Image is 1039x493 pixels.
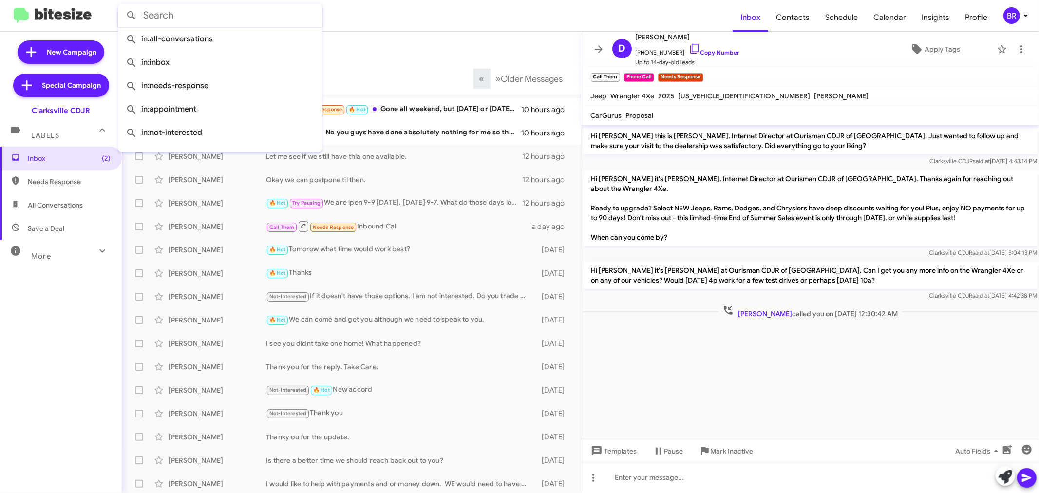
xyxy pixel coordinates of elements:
[591,92,607,100] span: Jeep
[973,157,990,165] span: said at
[266,314,534,325] div: We can come and get you although we need to speak to you.
[737,309,792,318] span: [PERSON_NAME]
[947,442,1010,460] button: Auto Fields
[28,153,111,163] span: Inbox
[583,170,1038,246] p: Hi [PERSON_NAME] it's [PERSON_NAME], Internet Director at Ourisman CDJR of [GEOGRAPHIC_DATA]. Tha...
[266,175,522,185] div: Okay we can postpone til then.
[266,432,534,442] div: Thanky ou for the update.
[169,385,266,395] div: [PERSON_NAME]
[169,198,266,208] div: [PERSON_NAME]
[522,198,573,208] div: 12 hours ago
[522,175,573,185] div: 12 hours ago
[589,442,637,460] span: Templates
[126,27,315,51] span: in:all-conversations
[266,291,534,302] div: If it doesn't have those options, I am not interested. Do you trade with other dealers from out o...
[474,69,569,89] nav: Page navigation example
[972,292,989,299] span: said at
[636,31,740,43] span: [PERSON_NAME]
[768,3,817,32] a: Contacts
[534,292,573,302] div: [DATE]
[496,73,501,85] span: »
[18,40,104,64] a: New Campaign
[126,51,315,74] span: in:inbox
[929,292,1037,299] span: Clarksville CDJR [DATE] 4:42:38 PM
[957,3,995,32] a: Profile
[169,339,266,348] div: [PERSON_NAME]
[733,3,768,32] a: Inbox
[32,106,90,115] div: Clarksville CDJR
[534,268,573,278] div: [DATE]
[266,339,534,348] div: I see you didnt take one home! What happened?
[664,442,683,460] span: Pause
[266,455,534,465] div: Is there a better time we should reach back out to you?
[521,105,573,114] div: 10 hours ago
[13,74,109,97] a: Special Campaign
[658,73,703,82] small: Needs Response
[313,387,330,393] span: 🔥 Hot
[679,92,811,100] span: [US_VEHICLE_IDENTIFICATION_NUMBER]
[169,432,266,442] div: [PERSON_NAME]
[349,106,365,113] span: 🔥 Hot
[914,3,957,32] a: Insights
[1003,7,1020,24] div: BR
[169,362,266,372] div: [PERSON_NAME]
[169,479,266,489] div: [PERSON_NAME]
[591,73,620,82] small: Call Them
[266,127,521,138] div: No you guys have done absolutely nothing for me so thanks
[28,224,64,233] span: Save a Deal
[501,74,563,84] span: Older Messages
[689,49,740,56] a: Copy Number
[532,222,573,231] div: a day ago
[817,3,866,32] a: Schedule
[534,432,573,442] div: [DATE]
[929,249,1037,256] span: Clarksville CDJR [DATE] 5:04:13 PM
[718,304,902,319] span: called you on [DATE] 12:30:42 AM
[126,144,315,168] span: in:sold-verified
[877,40,992,58] button: Apply Tags
[313,224,354,230] span: Needs Response
[691,442,761,460] button: Mark Inactive
[31,252,51,261] span: More
[866,3,914,32] a: Calendar
[624,73,654,82] small: Phone Call
[118,4,322,27] input: Search
[955,442,1002,460] span: Auto Fields
[169,222,266,231] div: [PERSON_NAME]
[521,128,573,138] div: 10 hours ago
[169,455,266,465] div: [PERSON_NAME]
[169,152,266,161] div: [PERSON_NAME]
[591,111,622,120] span: CarGurus
[814,92,869,100] span: [PERSON_NAME]
[626,111,654,120] span: Proposal
[645,442,691,460] button: Pause
[534,409,573,418] div: [DATE]
[102,153,111,163] span: (2)
[534,315,573,325] div: [DATE]
[534,362,573,372] div: [DATE]
[266,152,522,161] div: Let me see if we still have thia one available.
[169,245,266,255] div: [PERSON_NAME]
[925,40,960,58] span: Apply Tags
[266,479,534,489] div: I would like to help with payments and or money down. WE would need to have you complete a credit...
[473,69,491,89] button: Previous
[266,267,534,279] div: Thanks
[534,479,573,489] div: [DATE]
[522,152,573,161] div: 12 hours ago
[126,74,315,97] span: in:needs-response
[266,197,522,209] div: We are ipen 9-9 [DATE]. [DATE] 9-7. What do those days look like for you?
[534,245,573,255] div: [DATE]
[618,41,625,57] span: D
[269,270,286,276] span: 🔥 Hot
[269,224,295,230] span: Call Them
[269,293,307,300] span: Not-Interested
[169,409,266,418] div: [PERSON_NAME]
[269,317,286,323] span: 🔥 Hot
[636,57,740,67] span: Up to 14-day-old leads
[611,92,655,100] span: Wrangler 4Xe
[28,177,111,187] span: Needs Response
